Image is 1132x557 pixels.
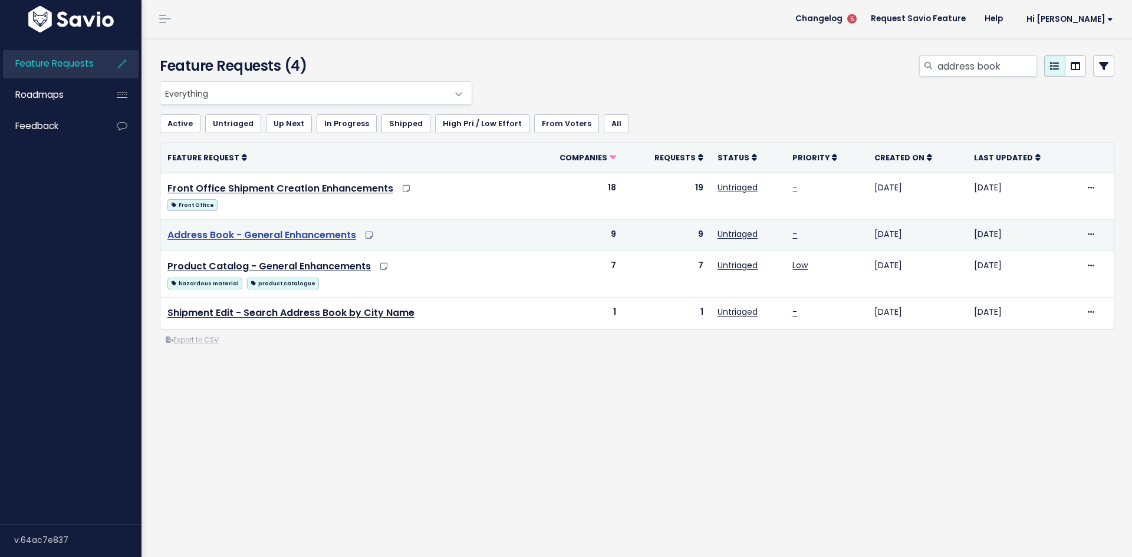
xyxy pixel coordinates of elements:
[967,298,1079,329] td: [DATE]
[15,88,64,101] span: Roadmaps
[167,306,414,319] a: Shipment Edit - Search Address Book by City Name
[874,151,932,163] a: Created On
[623,251,710,298] td: 7
[974,151,1041,163] a: Last Updated
[15,57,94,70] span: Feature Requests
[560,153,607,163] span: Companies
[167,199,218,211] span: Front Office
[967,173,1079,219] td: [DATE]
[160,114,200,133] a: Active
[623,298,710,329] td: 1
[525,219,623,251] td: 9
[3,113,98,140] a: Feedback
[1026,15,1113,24] span: Hi [PERSON_NAME]
[381,114,430,133] a: Shipped
[718,259,758,271] a: Untriaged
[792,306,797,318] a: -
[792,228,797,240] a: -
[15,120,58,132] span: Feedback
[847,14,857,24] span: 5
[967,219,1079,251] td: [DATE]
[623,173,710,219] td: 19
[792,153,830,163] span: Priority
[167,259,371,273] a: Product Catalog - General Enhancements
[525,298,623,329] td: 1
[975,10,1012,28] a: Help
[247,278,319,289] span: product catalogue
[167,153,239,163] span: Feature Request
[3,81,98,108] a: Roadmaps
[167,182,393,195] a: Front Office Shipment Creation Enhancements
[718,151,757,163] a: Status
[867,298,967,329] td: [DATE]
[167,278,242,289] span: hazardous material
[167,151,247,163] a: Feature Request
[874,153,924,163] span: Created On
[167,197,218,212] a: Front Office
[867,251,967,298] td: [DATE]
[205,114,261,133] a: Untriaged
[1012,10,1123,28] a: Hi [PERSON_NAME]
[3,50,98,77] a: Feature Requests
[936,55,1037,77] input: Search features...
[25,6,117,32] img: logo-white.9d6f32f41409.svg
[654,151,703,163] a: Requests
[167,275,242,290] a: hazardous material
[435,114,529,133] a: High Pri / Low Effort
[861,10,975,28] a: Request Savio Feature
[160,82,448,104] span: Everything
[14,525,141,555] div: v.64ac7e837
[560,151,616,163] a: Companies
[525,251,623,298] td: 7
[160,114,1114,133] ul: Filter feature requests
[718,153,749,163] span: Status
[604,114,629,133] a: All
[792,259,808,271] a: Low
[167,228,356,242] a: Address Book - General Enhancements
[718,306,758,318] a: Untriaged
[795,15,843,23] span: Changelog
[266,114,312,133] a: Up Next
[166,335,219,345] a: Export to CSV
[623,219,710,251] td: 9
[525,173,623,219] td: 18
[974,153,1033,163] span: Last Updated
[160,55,466,77] h4: Feature Requests (4)
[317,114,377,133] a: In Progress
[792,151,837,163] a: Priority
[867,219,967,251] td: [DATE]
[654,153,696,163] span: Requests
[534,114,599,133] a: From Voters
[718,228,758,240] a: Untriaged
[867,173,967,219] td: [DATE]
[160,81,472,105] span: Everything
[718,182,758,193] a: Untriaged
[247,275,319,290] a: product catalogue
[967,251,1079,298] td: [DATE]
[792,182,797,193] a: -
